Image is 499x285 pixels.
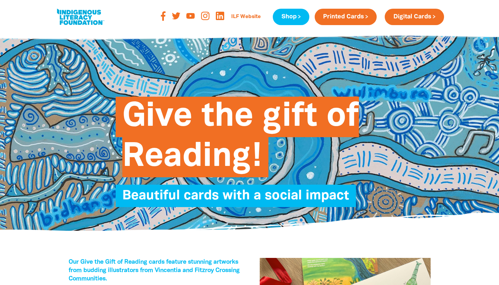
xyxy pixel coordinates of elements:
[186,13,195,19] img: youtube-orange-svg-1-cecf-3-svg-a15d69.svg
[216,12,224,20] img: linked-in-logo-orange-png-93c920.png
[69,259,240,282] span: Our Give the Gift of Reading cards feature stunning artworks from budding illustrators from Vince...
[122,102,359,177] span: Give the gift of Reading!
[172,12,180,19] img: twitter-orange-svg-6-e-077-d-svg-0f359f.svg
[315,9,377,25] a: Printed Cards
[273,9,309,25] a: Shop
[122,190,349,207] span: Beautiful cards with a social impact
[227,12,265,22] a: ILF Website
[161,11,166,21] img: facebook-orange-svg-2-f-729-e-svg-b526d2.svg
[385,9,444,25] a: Digital Cards
[201,12,209,20] img: instagram-orange-svg-816-f-67-svg-8d2e35.svg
